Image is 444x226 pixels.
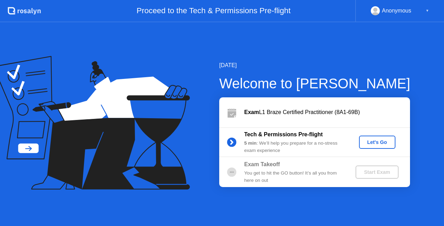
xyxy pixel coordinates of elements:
div: Start Exam [358,169,395,175]
b: Exam [244,109,259,115]
b: 5 min [244,140,257,146]
div: [DATE] [219,61,410,70]
button: Start Exam [356,166,398,179]
div: Welcome to [PERSON_NAME] [219,73,410,94]
div: You get to hit the GO button! It’s all you from here on out [244,170,344,184]
div: ▼ [426,6,429,15]
div: Let's Go [362,139,393,145]
b: Tech & Permissions Pre-flight [244,131,323,137]
button: Let's Go [359,136,395,149]
b: Exam Takeoff [244,161,280,167]
div: : We’ll help you prepare for a no-stress exam experience [244,140,344,154]
div: L1 Braze Certified Practitioner (8A1-69B) [244,108,410,116]
div: Anonymous [382,6,411,15]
